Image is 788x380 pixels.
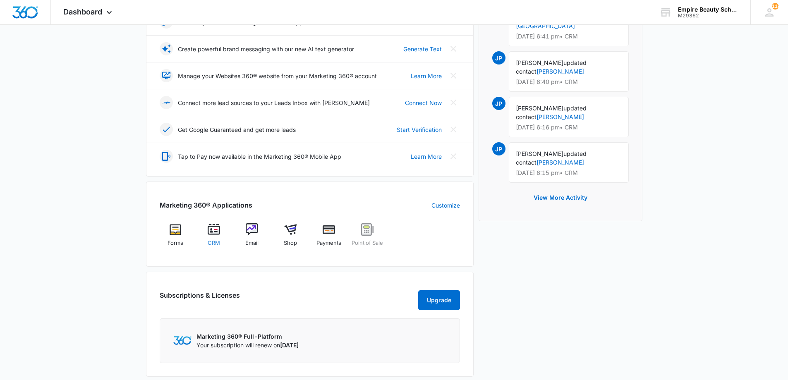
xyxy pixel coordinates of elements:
[160,223,192,253] a: Forms
[352,239,383,247] span: Point of Sale
[411,152,442,161] a: Learn More
[537,113,584,120] a: [PERSON_NAME]
[492,51,505,65] span: JP
[178,98,370,107] p: Connect more lead sources to your Leads Inbox with [PERSON_NAME]
[275,223,307,253] a: Shop
[397,125,442,134] a: Start Verification
[492,97,505,110] span: JP
[537,68,584,75] a: [PERSON_NAME]
[418,290,460,310] button: Upgrade
[280,342,299,349] span: [DATE]
[236,223,268,253] a: Email
[431,201,460,210] a: Customize
[196,332,299,341] p: Marketing 360® Full-Platform
[313,223,345,253] a: Payments
[525,188,596,208] button: View More Activity
[678,13,738,19] div: account id
[208,239,220,247] span: CRM
[516,105,563,112] span: [PERSON_NAME]
[772,3,778,10] span: 114
[537,159,584,166] a: [PERSON_NAME]
[245,239,259,247] span: Email
[160,200,252,210] h2: Marketing 360® Applications
[516,170,622,176] p: [DATE] 6:15 pm • CRM
[173,336,192,345] img: Marketing 360 Logo
[284,239,297,247] span: Shop
[516,124,622,130] p: [DATE] 6:16 pm • CRM
[447,42,460,55] button: Close
[198,223,230,253] a: CRM
[178,152,341,161] p: Tap to Pay now available in the Marketing 360® Mobile App
[178,125,296,134] p: Get Google Guaranteed and get more leads
[411,72,442,80] a: Learn More
[447,96,460,109] button: Close
[168,239,183,247] span: Forms
[178,45,354,53] p: Create powerful brand messaging with our new AI text generator
[678,6,738,13] div: account name
[405,98,442,107] a: Connect Now
[63,7,102,16] span: Dashboard
[447,69,460,82] button: Close
[351,223,383,253] a: Point of Sale
[403,45,442,53] a: Generate Text
[772,3,778,10] div: notifications count
[160,290,240,307] h2: Subscriptions & Licenses
[447,123,460,136] button: Close
[178,72,377,80] p: Manage your Websites 360® website from your Marketing 360® account
[447,150,460,163] button: Close
[316,239,341,247] span: Payments
[516,79,622,85] p: [DATE] 6:40 pm • CRM
[516,150,563,157] span: [PERSON_NAME]
[196,341,299,349] p: Your subscription will renew on
[516,33,622,39] p: [DATE] 6:41 pm • CRM
[492,142,505,155] span: JP
[516,59,563,66] span: [PERSON_NAME]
